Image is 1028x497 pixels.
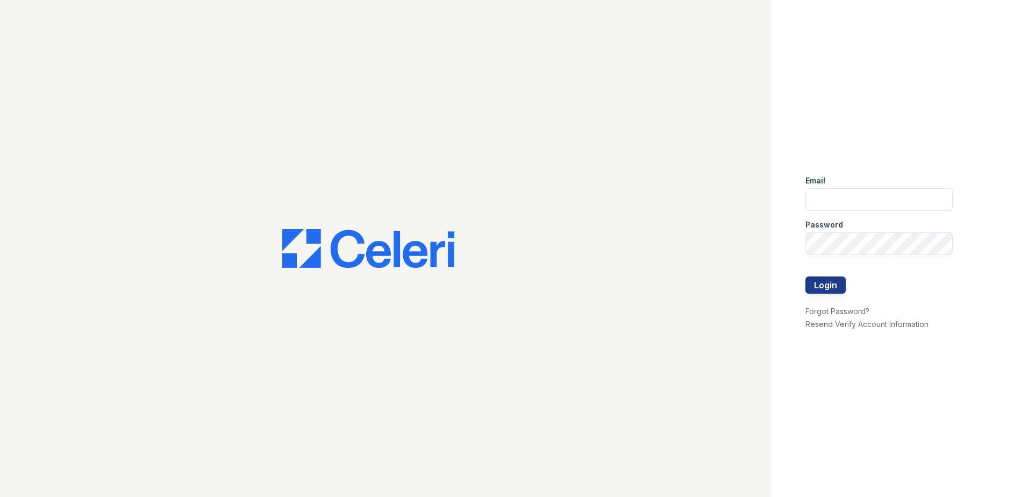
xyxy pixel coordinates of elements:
[282,229,454,268] img: CE_Logo_Blue-a8612792a0a2168367f1c8372b55b34899dd931a85d93a1a3d3e32e68fde9ad4.png
[805,307,869,316] a: Forgot Password?
[805,276,846,294] button: Login
[805,175,825,186] label: Email
[805,319,929,329] a: Resend Verify Account Information
[805,219,843,230] label: Password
